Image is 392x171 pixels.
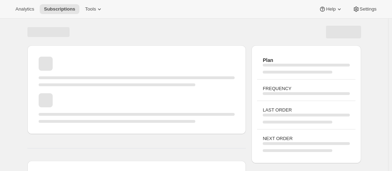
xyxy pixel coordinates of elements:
span: Tools [85,6,96,12]
button: Analytics [11,4,38,14]
h3: LAST ORDER [263,107,349,114]
h3: NEXT ORDER [263,135,349,142]
button: Help [315,4,347,14]
span: Subscriptions [44,6,75,12]
button: Subscriptions [40,4,79,14]
span: Analytics [15,6,34,12]
button: Tools [81,4,107,14]
span: Help [326,6,335,12]
button: Settings [348,4,381,14]
span: Settings [360,6,377,12]
h2: Plan [263,57,349,64]
h3: FREQUENCY [263,85,349,92]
